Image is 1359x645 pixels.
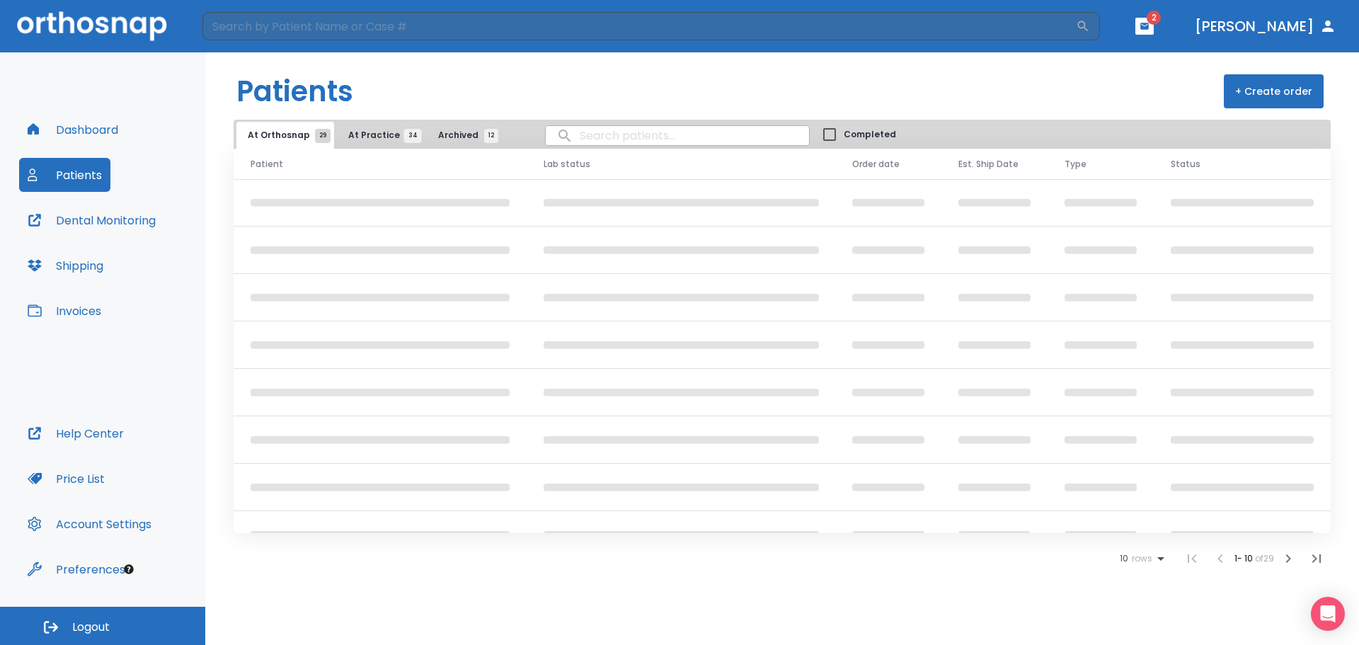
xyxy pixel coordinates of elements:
[1311,597,1345,631] div: Open Intercom Messenger
[236,122,505,149] div: tabs
[19,507,160,541] button: Account Settings
[19,113,127,147] button: Dashboard
[844,128,896,141] span: Completed
[19,249,112,282] button: Shipping
[1128,554,1152,564] span: rows
[438,129,491,142] span: Archived
[315,129,331,143] span: 29
[19,203,164,237] button: Dental Monitoring
[251,158,283,171] span: Patient
[1255,552,1274,564] span: of 29
[1224,74,1324,108] button: + Create order
[1120,554,1128,564] span: 10
[404,129,422,143] span: 34
[958,158,1019,171] span: Est. Ship Date
[19,416,132,450] button: Help Center
[19,158,110,192] button: Patients
[546,122,809,149] input: search
[1171,158,1200,171] span: Status
[484,129,498,143] span: 12
[1065,158,1086,171] span: Type
[1234,552,1255,564] span: 1 - 10
[122,563,135,576] div: Tooltip anchor
[19,294,110,328] button: Invoices
[19,552,134,586] button: Preferences
[236,70,353,113] h1: Patients
[19,462,113,496] button: Price List
[544,158,590,171] span: Lab status
[202,12,1076,40] input: Search by Patient Name or Case #
[852,158,900,171] span: Order date
[72,620,110,635] span: Logout
[1147,11,1161,25] span: 2
[17,11,167,40] img: Orthosnap
[248,129,323,142] span: At Orthosnap
[348,129,413,142] span: At Practice
[1189,13,1342,39] button: [PERSON_NAME]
